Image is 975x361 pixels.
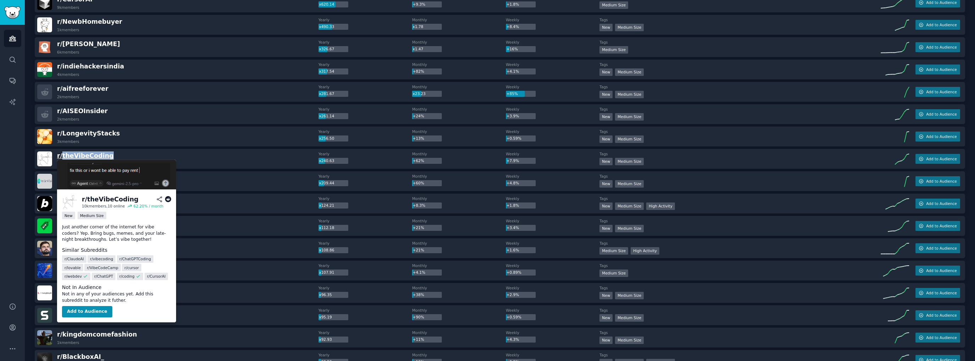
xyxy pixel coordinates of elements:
dt: Weekly [506,84,600,89]
div: Medium Size [599,46,628,54]
button: Add to Audience [915,176,960,186]
span: r/ AISEOInsider [57,107,108,115]
div: 2k members [57,94,79,99]
span: r/ CursorAI [147,274,166,279]
span: x209.44 [319,181,334,185]
button: Add to Audience [915,154,960,164]
button: Add to Audience [915,65,960,74]
div: 62.20 % / month [134,204,163,209]
span: Add to Audience [926,134,957,139]
div: New [62,212,75,219]
span: r/ cursor [124,265,139,270]
span: x261.14 [319,114,334,118]
dt: Not In Audience [62,284,171,291]
dt: Yearly [319,84,412,89]
span: Add to Audience [926,45,957,50]
span: x108.86 [319,248,334,252]
dt: Monthly [412,84,506,89]
dd: Not in any of your audiences yet. Add this subreddit to analyze it futher. [62,291,171,304]
dt: Weekly [506,241,600,246]
span: r/ ChatGPTCoding [119,256,151,261]
dt: Tags [599,330,881,335]
dt: Monthly [412,196,506,201]
span: r/ ChatGPT [94,274,113,279]
dt: Yearly [319,62,412,67]
span: x490.33 [319,24,334,29]
dt: Monthly [412,151,506,156]
dt: Tags [599,263,881,268]
span: x112.18 [319,226,334,230]
img: LangGraph [37,285,52,300]
dt: Monthly [412,17,506,22]
dt: Tags [599,308,881,313]
div: New [599,292,613,299]
div: New [599,91,613,98]
dt: Tags [599,241,881,246]
span: +8.3% [413,203,425,207]
span: r/ theVibeCoding [57,152,114,159]
div: New [599,314,613,322]
img: claude [37,40,52,55]
button: Add to Audience [915,221,960,231]
span: +16% [507,47,518,51]
dt: Weekly [506,308,600,313]
img: theVibeCoding [62,194,77,209]
span: r/ lovable [64,265,81,270]
span: x1.47 [413,47,423,51]
div: Medium Size [615,202,644,210]
div: Medium Size [615,180,644,188]
span: +21% [413,248,424,252]
div: 1k members [57,340,79,345]
span: +24% [413,114,424,118]
span: x240.63 [319,159,334,163]
dt: Weekly [506,17,600,22]
dt: Tags [599,129,881,134]
div: Medium Size [615,135,644,143]
dt: Tags [599,352,881,357]
div: 6k members [57,50,79,55]
img: NextGenAITool [37,174,52,189]
div: 4k members [57,72,79,77]
img: kingdomcomefashion [37,330,52,345]
dt: Monthly [412,129,506,134]
div: 1k members [57,27,79,32]
span: +21% [413,226,424,230]
img: MemecoinSeason [37,263,52,278]
dt: Tags [599,62,881,67]
div: Medium Size [78,212,106,219]
span: x620.14 [319,2,334,6]
dt: Monthly [412,62,506,67]
dt: Monthly [412,107,506,112]
span: +0.59% [507,315,522,319]
dt: Yearly [319,129,412,134]
span: r/ coding [119,274,135,279]
button: Add to Audience [915,310,960,320]
span: +85% [507,91,518,96]
span: +82% [413,69,424,73]
span: Add to Audience [926,335,957,340]
div: Medium Size [599,247,628,255]
img: IndiaCricketGossips [37,241,52,256]
span: Add to Audience [926,223,957,228]
dt: Weekly [506,352,600,357]
span: Add to Audience [926,246,957,251]
span: Add to Audience [926,67,957,72]
span: r/ LongevityStacks [57,130,120,137]
img: boltnewbuilders [37,196,52,211]
img: theVibeCoding [37,151,52,166]
div: 3k members [57,139,79,144]
dt: Weekly [506,285,600,290]
span: x256.50 [319,136,334,140]
span: Add to Audience [926,290,957,295]
button: Add to Audience [915,288,960,298]
button: Add to Audience [915,42,960,52]
dt: Tags [599,107,881,112]
span: +9.3% [413,2,425,6]
dt: Yearly [319,285,412,290]
dt: Yearly [319,308,412,313]
dt: Weekly [506,263,600,268]
dt: Tags [599,84,881,89]
span: r/ indiehackersindia [57,63,124,70]
dt: Weekly [506,62,600,67]
div: Medium Size [615,158,644,165]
